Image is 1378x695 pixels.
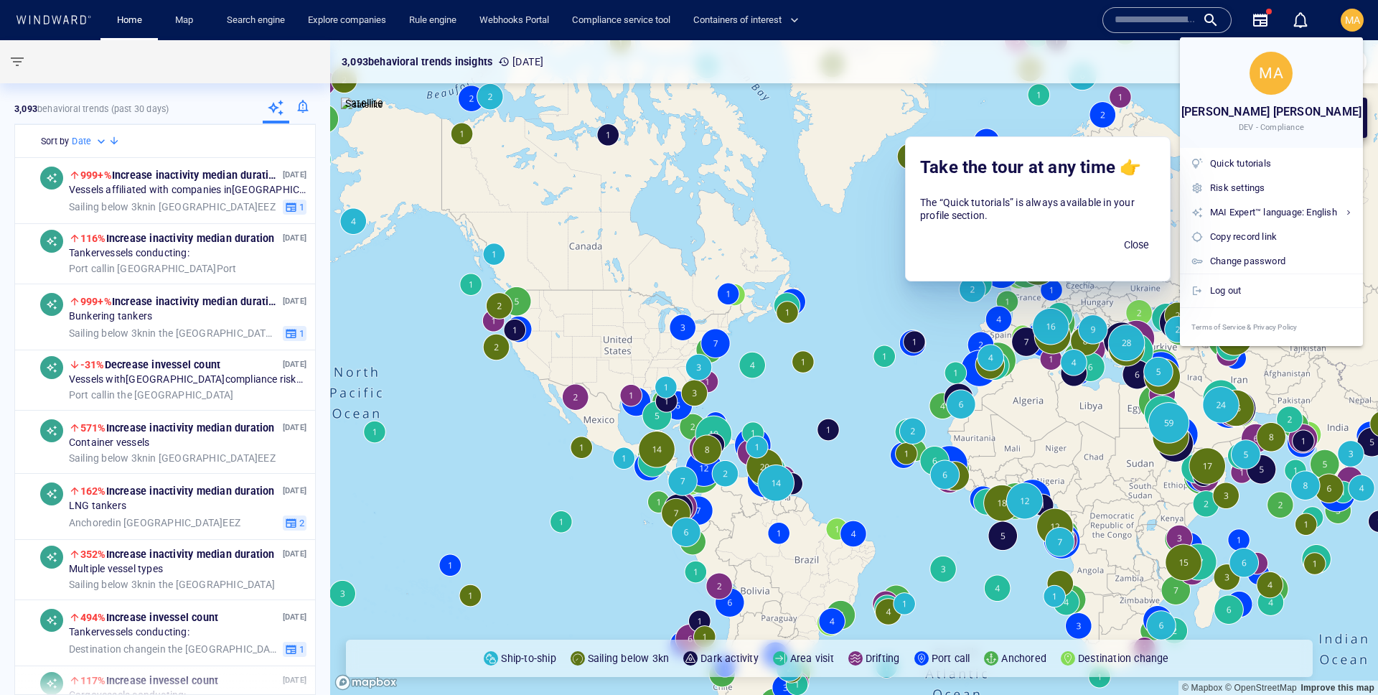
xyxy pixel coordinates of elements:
h6: The “Quick tutorials” is always available in your profile section. [920,197,1156,222]
span: DEV - Compliance [1239,122,1304,134]
div: Copy record link [1210,229,1351,245]
div: Change password [1210,253,1351,269]
button: Close [1113,232,1159,258]
div: Log out [1210,283,1351,299]
span: MA [1259,64,1284,82]
span: [PERSON_NAME] [PERSON_NAME] [1181,102,1361,122]
div: Quick tutorials [1210,156,1351,172]
iframe: Chat [1317,630,1367,684]
a: Terms of Service & Privacy Policy [1180,308,1363,346]
div: MAI Expert™ language: English [1210,205,1351,220]
span: Close [1119,236,1153,254]
span: Take the tour at any time 👉 [920,157,1141,178]
div: Risk settings [1210,180,1351,196]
